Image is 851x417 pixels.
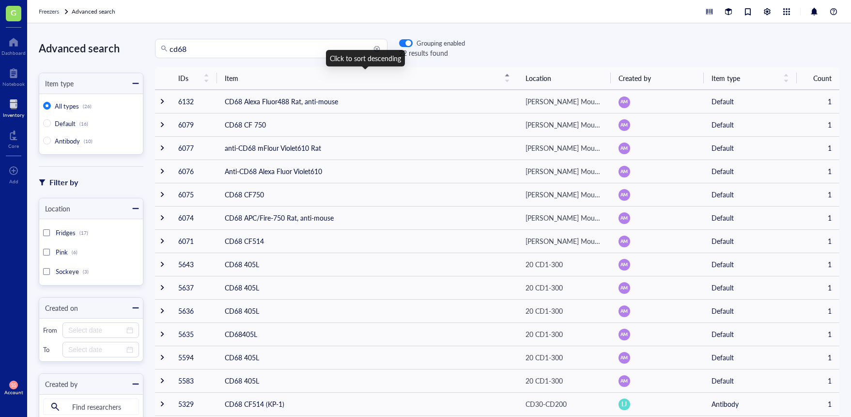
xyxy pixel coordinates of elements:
[68,325,124,336] input: Select date
[217,229,518,253] td: CD68 CF514
[217,136,518,160] td: anti-CD68 mFlour Violet610 Rat
[170,206,217,229] td: 6074
[526,259,563,270] div: 20 CD1-300
[526,329,563,339] div: 20 CD1-300
[83,103,92,109] div: (26)
[217,253,518,276] td: CD68 405L
[11,6,16,18] span: G
[797,136,839,160] td: 1
[704,113,797,136] td: Default
[797,369,839,392] td: 1
[526,166,603,176] div: [PERSON_NAME] Mouse Abs CD3-CD317 (Left Half)
[8,143,19,149] div: Core
[170,253,217,276] td: 5643
[704,276,797,299] td: Default
[170,392,217,416] td: 5329
[620,145,628,152] span: AM
[797,206,839,229] td: 1
[79,230,88,236] div: (17)
[217,322,518,346] td: CD68405L
[39,7,59,16] span: Freezers
[704,392,797,416] td: Antibody
[797,322,839,346] td: 1
[797,299,839,322] td: 1
[526,96,603,107] div: [PERSON_NAME] Mouse Abs CD3-CD317 (Left Half)
[704,206,797,229] td: Default
[526,399,567,409] div: CD30-CD200
[56,228,76,237] span: Fridges
[526,189,603,200] div: [PERSON_NAME] Mouse Abs CD3-CD317 (Left Half)
[797,253,839,276] td: 1
[611,67,704,90] th: Created by
[797,276,839,299] td: 1
[797,160,839,183] td: 1
[79,121,88,127] div: (16)
[620,192,628,198] span: AM
[620,285,628,291] span: AM
[712,73,777,83] span: Item type
[797,392,839,416] td: 1
[704,346,797,369] td: Default
[56,247,68,257] span: Pink
[39,78,74,89] div: Item type
[225,73,498,83] span: Item
[620,331,628,338] span: AM
[526,352,563,363] div: 20 CD1-300
[704,90,797,113] td: Default
[8,128,19,149] a: Core
[83,269,89,274] div: (3)
[68,344,124,355] input: Select date
[39,203,70,214] div: Location
[217,346,518,369] td: CD68 405L
[704,322,797,346] td: Default
[326,50,405,66] div: Click to sort descending
[526,212,603,223] div: [PERSON_NAME] Mouse Abs CD3-CD317 (Left Half)
[620,238,628,245] span: AM
[170,183,217,206] td: 6075
[170,136,217,160] td: 6077
[704,229,797,253] td: Default
[620,122,628,128] span: AM
[526,119,603,130] div: [PERSON_NAME] Mouse Abs CD3-CD317 (Left Half)
[704,136,797,160] td: Default
[704,183,797,206] td: Default
[217,160,518,183] td: Anti-CD68 Alexa Fluor Violet610
[39,303,78,313] div: Created on
[39,379,77,389] div: Created by
[9,178,18,184] div: Add
[170,67,217,90] th: IDs
[620,168,628,175] span: AM
[704,160,797,183] td: Default
[217,276,518,299] td: CD68 405L
[217,369,518,392] td: CD68 405L
[43,326,59,335] div: From
[797,113,839,136] td: 1
[43,345,59,354] div: To
[620,308,628,315] span: AM
[217,113,518,136] td: CD68 CF 750
[620,354,628,361] span: AM
[84,138,93,144] div: (10)
[217,90,518,113] td: CD68 Alexa Fluor488 Rat, anti-mouse
[72,7,117,16] a: Advanced search
[217,206,518,229] td: CD68 APC/Fire-750 Rat, anti-mouse
[55,119,76,128] span: Default
[797,229,839,253] td: 1
[797,67,839,90] th: Count
[55,136,80,145] span: Antibody
[178,73,198,83] span: IDs
[170,113,217,136] td: 6079
[72,249,77,255] div: (6)
[217,392,518,416] td: CD68 CF514 (KP-1)
[170,369,217,392] td: 5583
[704,369,797,392] td: Default
[170,229,217,253] td: 6071
[39,7,70,16] a: Freezers
[2,81,25,87] div: Notebook
[620,378,628,385] span: AM
[1,50,26,56] div: Dashboard
[217,299,518,322] td: CD68 405L
[526,375,563,386] div: 20 CD1-300
[170,276,217,299] td: 5637
[526,236,603,246] div: [PERSON_NAME] Mouse Abs CD3-CD317 (Left Half)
